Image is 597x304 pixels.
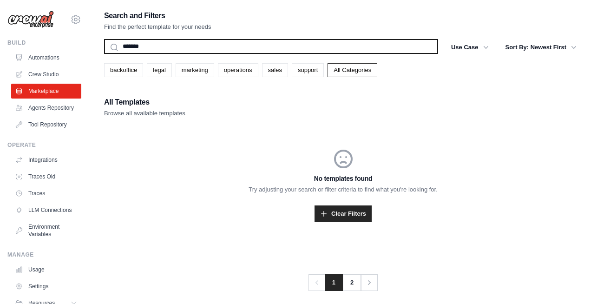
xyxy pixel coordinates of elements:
div: Operate [7,141,81,149]
p: Browse all available templates [104,109,185,118]
div: Build [7,39,81,46]
span: 1 [325,274,343,291]
p: Find the perfect template for your needs [104,22,211,32]
a: LLM Connections [11,203,81,218]
p: Try adjusting your search or filter criteria to find what you're looking for. [104,185,582,194]
a: Integrations [11,152,81,167]
a: All Categories [328,63,377,77]
a: support [292,63,324,77]
a: Usage [11,262,81,277]
a: sales [262,63,288,77]
a: Settings [11,279,81,294]
a: 2 [342,274,361,291]
a: operations [218,63,258,77]
div: Manage [7,251,81,258]
button: Use Case [446,39,494,56]
button: Sort By: Newest First [500,39,582,56]
a: Environment Variables [11,219,81,242]
a: Automations [11,50,81,65]
a: Agents Repository [11,100,81,115]
h2: All Templates [104,96,185,109]
a: Traces [11,186,81,201]
a: Traces Old [11,169,81,184]
a: Tool Repository [11,117,81,132]
img: Logo [7,11,54,28]
a: backoffice [104,63,143,77]
a: Marketplace [11,84,81,99]
nav: Pagination [308,274,378,291]
a: legal [147,63,171,77]
a: Crew Studio [11,67,81,82]
a: Clear Filters [315,205,372,222]
h2: Search and Filters [104,9,211,22]
h3: No templates found [104,174,582,183]
a: marketing [176,63,214,77]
